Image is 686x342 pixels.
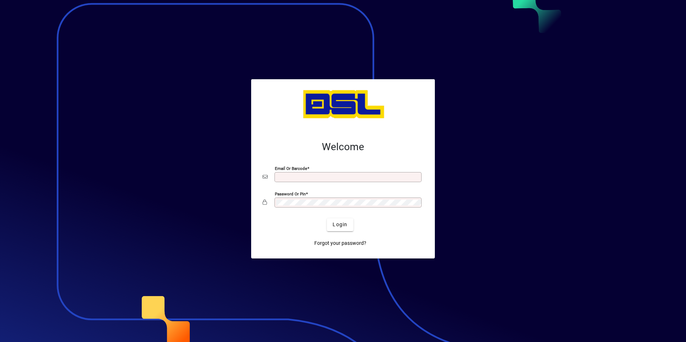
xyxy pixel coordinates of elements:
[333,221,347,228] span: Login
[311,237,369,250] a: Forgot your password?
[327,218,353,231] button: Login
[275,191,306,196] mat-label: Password or Pin
[275,166,307,171] mat-label: Email or Barcode
[263,141,423,153] h2: Welcome
[314,239,366,247] span: Forgot your password?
